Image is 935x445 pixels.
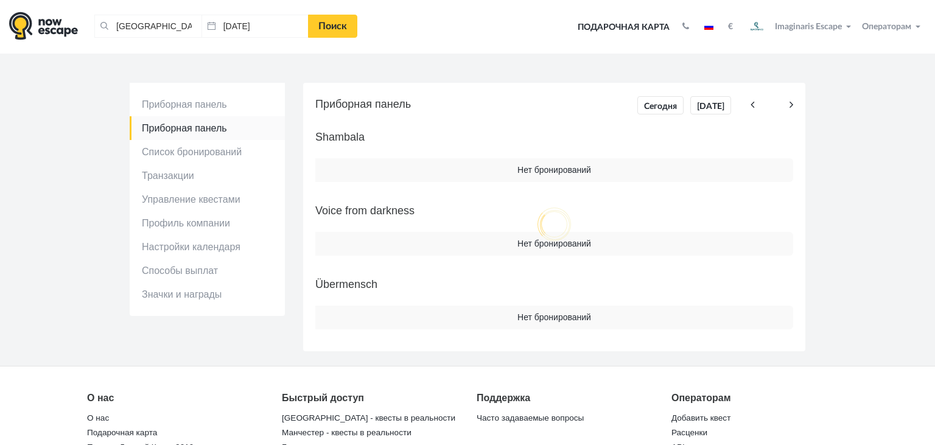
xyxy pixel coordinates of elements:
[130,211,285,235] a: Профиль компании
[775,20,842,31] span: Imaginaris Escape
[87,410,109,427] a: О нас
[130,259,285,282] a: Способы выплат
[282,391,458,405] div: Быстрый доступ
[130,164,285,187] a: Транзакции
[87,424,157,441] a: Подарочная карта
[722,21,739,33] button: €
[671,410,730,427] a: Добавить квест
[308,15,357,38] a: Поиск
[728,23,733,31] strong: €
[742,15,856,39] button: Imaginaris Escape
[637,96,684,114] a: Сегодня
[130,116,285,140] a: Приборная панель
[477,391,653,405] div: Поддержка
[671,424,707,441] a: Расценки
[94,15,201,38] input: Город или название квеста
[315,275,793,293] h5: Übermensch
[862,23,911,31] span: Операторам
[130,140,285,164] a: Список бронирований
[573,14,674,41] a: Подарочная карта
[315,128,793,146] h5: Shambala
[130,235,285,259] a: Настройки календаря
[282,410,455,427] a: [GEOGRAPHIC_DATA] - квесты в реальности
[671,391,848,405] div: Операторам
[201,15,309,38] input: Дата
[9,12,78,40] img: logo
[477,410,584,427] a: Часто задаваемые вопросы
[859,21,926,33] button: Операторам
[690,96,731,114] a: [DATE]
[87,391,264,405] div: О нас
[130,282,285,306] a: Значки и награды
[315,232,793,256] td: Нет бронирований
[282,424,411,441] a: Манчестер - квесты в реальности
[315,201,793,220] h5: Voice from darkness
[130,93,285,116] a: Приборная панель
[130,187,285,211] a: Управление квестами
[315,95,793,116] h5: Приборная панель
[315,158,793,182] td: Нет бронирований
[315,306,793,329] td: Нет бронирований
[704,24,713,30] img: ru.jpg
